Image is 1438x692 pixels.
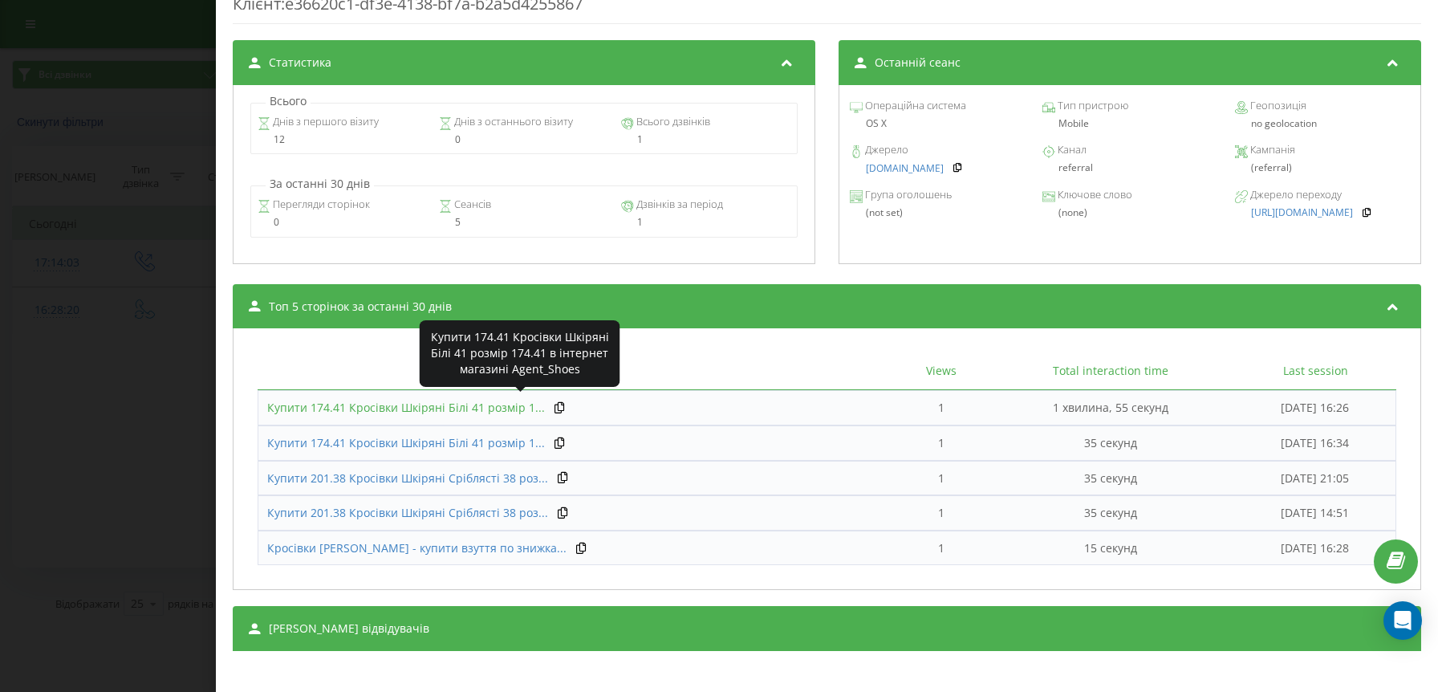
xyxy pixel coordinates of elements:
span: Перегляди сторінок [270,197,369,213]
span: Сеансів [452,197,491,213]
td: [DATE] 14:51 [1234,495,1396,531]
td: 35 секунд [985,461,1234,496]
td: 1 [896,495,985,531]
div: (referral) [1235,162,1410,173]
span: Геопозиція [1248,98,1306,114]
span: Тип пристрою [1055,98,1128,114]
td: 35 секунд [985,425,1234,461]
span: Операційна система [863,98,966,114]
span: Купити 201.38 Кросівки Шкіряні Сріблясті 38 роз... [267,470,548,486]
div: (none) [1042,207,1217,218]
span: Дзвінків за період [634,197,723,213]
span: Всього дзвінків [634,114,710,130]
span: Останній сеанс [875,55,961,71]
td: 1 [896,390,985,425]
a: Купити 174.41 Кросівки Шкіряні Білі 41 розмір 1... [267,435,545,451]
td: 35 секунд [985,495,1234,531]
th: Title [258,352,896,390]
span: Статистика [269,55,331,71]
td: 1 хвилина, 55 секунд [985,390,1234,425]
span: Кросівки [PERSON_NAME] - купити взуття по знижка... [267,540,567,556]
div: 0 [257,217,426,228]
div: 5 [439,217,608,228]
div: 12 [257,134,426,145]
td: [DATE] 16:26 [1234,390,1396,425]
a: Купити 201.38 Кросівки Шкіряні Сріблясті 38 роз... [267,470,548,486]
span: [PERSON_NAME] відвідувачів [269,621,429,637]
span: Джерело [863,142,908,158]
span: Ключове слово [1055,187,1132,203]
div: 1 [621,217,790,228]
div: Купити 174.41 Кросівки Шкіряні Білі 41 розмір 174.41 в інтернет магазині Agent_Shoes [431,329,609,377]
th: Last session [1234,352,1396,390]
div: no geolocation [1235,118,1410,129]
div: Mobile [1042,118,1217,129]
div: 1 [621,134,790,145]
span: Днів з першого візиту [270,114,378,130]
a: [URL][DOMAIN_NAME] [1251,207,1353,218]
span: Топ 5 сторінок за останні 30 днів [269,299,452,315]
a: Купити 174.41 Кросівки Шкіряні Білі 41 розмір 1... [267,400,545,416]
p: Всього [266,93,311,109]
a: Купити 201.38 Кросівки Шкіряні Сріблясті 38 роз... [267,505,548,521]
a: Кросівки [PERSON_NAME] - купити взуття по знижка... [267,540,567,556]
a: [DOMAIN_NAME] [866,163,944,174]
td: [DATE] 21:05 [1234,461,1396,496]
div: referral [1042,162,1217,173]
div: OS X [850,118,1025,129]
td: 1 [896,531,985,566]
div: Open Intercom Messenger [1383,601,1422,640]
div: 0 [439,134,608,145]
span: Днів з останнього візиту [452,114,573,130]
span: Джерело переходу [1248,187,1342,203]
th: Views [896,352,985,390]
td: 15 секунд [985,531,1234,566]
div: (not set) [850,207,1025,218]
td: [DATE] 16:34 [1234,425,1396,461]
span: Купити 174.41 Кросівки Шкіряні Білі 41 розмір 1... [267,435,545,450]
th: Total interaction time [985,352,1234,390]
span: Купити 201.38 Кросівки Шкіряні Сріблясті 38 роз... [267,505,548,520]
span: Купити 174.41 Кросівки Шкіряні Білі 41 розмір 1... [267,400,545,415]
td: [DATE] 16:28 [1234,531,1396,566]
p: За останні 30 днів [266,176,374,192]
span: Кампанія [1248,142,1295,158]
span: Група оголошень [863,187,952,203]
td: 1 [896,461,985,496]
td: 1 [896,425,985,461]
span: Канал [1055,142,1087,158]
